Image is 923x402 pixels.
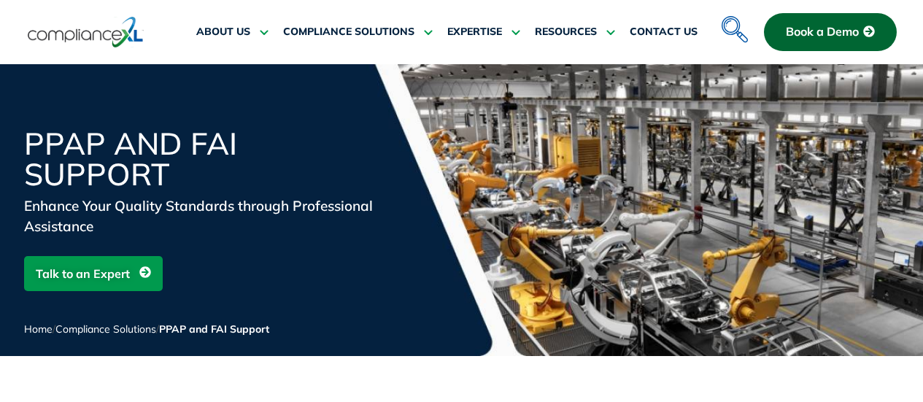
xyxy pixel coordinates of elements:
a: Book a Demo [764,13,897,51]
span: RESOURCES [535,26,597,39]
a: Talk to an Expert [24,256,163,291]
span: COMPLIANCE SOLUTIONS [283,26,414,39]
a: Home [24,322,53,336]
a: RESOURCES [535,15,615,50]
span: Book a Demo [786,26,859,39]
span: CONTACT US [630,26,698,39]
span: PPAP and FAI Support [159,322,269,336]
h1: PPAP and FAI Support [24,128,374,190]
a: COMPLIANCE SOLUTIONS [283,15,433,50]
span: ABOUT US [196,26,250,39]
a: Compliance Solutions [55,322,156,336]
a: EXPERTISE [447,15,520,50]
a: navsearch-button [718,7,747,36]
a: ABOUT US [196,15,269,50]
img: logo-one.svg [28,15,144,49]
span: / / [24,322,269,336]
span: Talk to an Expert [36,260,130,287]
a: CONTACT US [630,15,698,50]
div: Enhance Your Quality Standards through Professional Assistance [24,196,374,236]
span: EXPERTISE [447,26,502,39]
